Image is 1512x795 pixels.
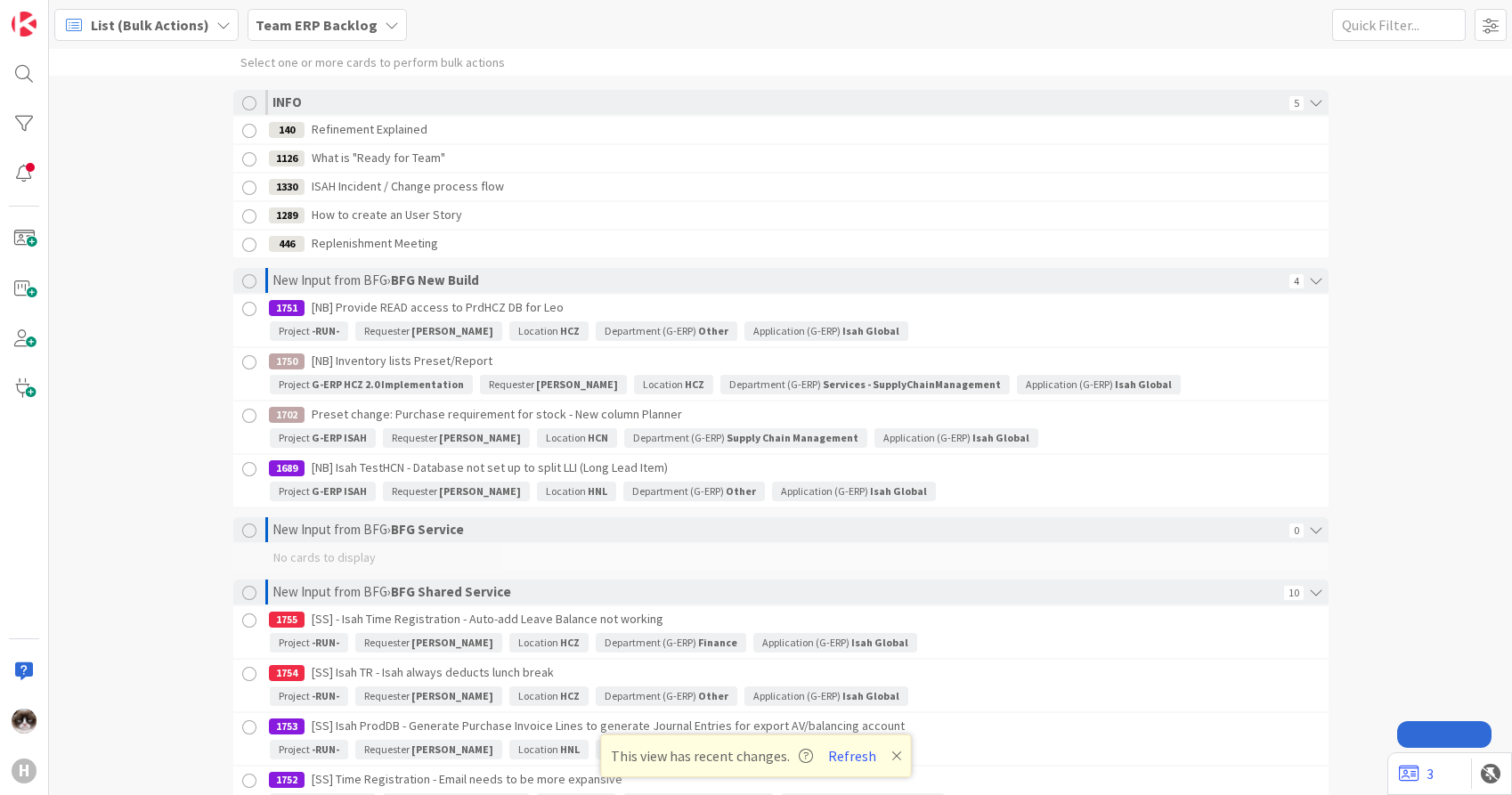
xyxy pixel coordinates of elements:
[270,633,348,653] div: Project
[312,324,339,337] b: -RUN-
[269,767,1172,793] div: [SS] Time Registration - Email needs to be more expansive
[536,377,618,391] b: [PERSON_NAME]
[233,606,1329,658] a: 1755[SS] - Isah Time Registration - Auto-add Leave Balance not workingProject -RUN-Requester [PER...
[560,689,580,702] b: HCZ
[634,375,713,394] div: Location
[698,636,737,649] b: Finance
[870,484,927,498] b: Isah Global
[383,482,530,501] div: Requester
[269,117,1172,143] div: Refinement Explained
[383,428,530,448] div: Requester
[233,231,1329,257] a: 446Replenishment Meeting
[270,375,473,394] div: Project
[233,455,1329,507] a: 1689[NB] Isah TestHCN - Database not set up to split LLI (Long Lead Item)Project G-ERP ISAHReques...
[355,321,502,341] div: Requester
[269,402,1172,428] div: Preset change: Purchase requirement for stock - New column Planner
[269,772,305,788] div: 1752
[355,633,502,653] div: Requester
[233,202,1329,229] a: 1289How to create an User Story
[439,431,521,444] b: [PERSON_NAME]
[269,231,1172,257] div: Replenishment Meeting
[272,93,302,110] b: INFO
[233,713,1329,765] a: 1753[SS] Isah ProdDB - Generate Purchase Invoice Lines to generate Journal Entries for export AV/...
[355,686,502,706] div: Requester
[560,742,580,756] b: HNL
[411,689,493,702] b: [PERSON_NAME]
[411,324,493,337] b: [PERSON_NAME]
[842,689,899,702] b: Isah Global
[1399,763,1434,784] a: 3
[822,744,882,767] button: Refresh
[269,150,305,166] div: 1126
[269,665,305,681] div: 1754
[269,295,1172,321] div: [NB] Provide READ access to PrdHCZ DB for Leo
[269,122,305,138] div: 140
[560,324,580,337] b: HCZ
[391,521,464,538] b: BFG Service
[611,745,813,767] span: This view has recent changes.
[823,377,1001,391] b: Services - SupplyChainManagement
[269,202,1172,229] div: How to create an User Story
[269,407,305,423] div: 1702
[269,660,1172,686] div: [SS] Isah TR - Isah always deducts lunch break
[1017,375,1181,394] div: Application (G-ERP)
[233,295,1329,346] a: 1751[NB] Provide READ access to PrdHCZ DB for LeoProject -RUN-Requester [PERSON_NAME]Location HCZ...
[269,455,1172,482] div: [NB] Isah TestHCN - Database not set up to split LLI (Long Lead Item)
[272,580,1279,604] div: New Input from BFG ›
[726,484,756,498] b: Other
[233,660,1329,711] a: 1754[SS] Isah TR - Isah always deducts lunch breakProject -RUN-Requester [PERSON_NAME]Location HC...
[240,49,505,76] div: Select one or more cards to perform bulk actions
[772,482,936,501] div: Application (G-ERP)
[270,740,348,759] div: Project
[269,174,1172,200] div: ISAH Incident / Change process flow
[1289,96,1304,110] span: 5
[509,686,589,706] div: Location
[270,482,376,501] div: Project
[270,321,348,341] div: Project
[874,428,1038,448] div: Application (G-ERP)
[1284,586,1304,600] span: 10
[256,16,378,34] b: Team ERP Backlog
[312,431,367,444] b: G-ERP ISAH
[537,482,616,501] div: Location
[537,428,617,448] div: Location
[624,428,867,448] div: Department (G-ERP)
[312,484,367,498] b: G-ERP ISAH
[698,689,728,702] b: Other
[269,606,1172,633] div: [SS] - Isah Time Registration - Auto-add Leave Balance not working
[269,713,1172,740] div: [SS] Isah ProdDB - Generate Purchase Invoice Lines to generate Journal Entries for export AV/bala...
[233,402,1329,453] a: 1702Preset change: Purchase requirement for stock - New column PlannerProject G-ERP ISAHRequester...
[12,758,37,783] div: H
[509,740,589,759] div: Location
[411,742,493,756] b: [PERSON_NAME]
[1332,9,1466,41] input: Quick Filter...
[272,268,1284,293] div: New Input from BFG ›
[233,348,1329,400] a: 1750[NB] Inventory lists Preset/ReportProject G-ERP HCZ 2.0 ImplementationRequester [PERSON_NAME]...
[727,431,858,444] b: Supply Chain Management
[12,709,37,734] img: Kv
[312,377,464,391] b: G-ERP HCZ 2.0 Implementation
[972,431,1029,444] b: Isah Global
[596,686,737,706] div: Department (G-ERP)
[851,636,908,649] b: Isah Global
[233,544,1329,571] div: No cards to display
[439,484,521,498] b: [PERSON_NAME]
[270,686,348,706] div: Project
[269,300,305,316] div: 1751
[233,117,1329,143] a: 140Refinement Explained
[744,686,908,706] div: Application (G-ERP)
[411,636,493,649] b: [PERSON_NAME]
[588,484,607,498] b: HNL
[312,742,339,756] b: -RUN-
[233,174,1329,200] a: 1330ISAH Incident / Change process flow
[596,740,746,759] div: Department (G-ERP)
[269,718,305,734] div: 1753
[1289,523,1304,538] span: 0
[269,236,305,252] div: 446
[596,321,737,341] div: Department (G-ERP)
[753,633,917,653] div: Application (G-ERP)
[560,636,580,649] b: HCZ
[588,431,608,444] b: HCN
[312,636,339,649] b: -RUN-
[355,740,502,759] div: Requester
